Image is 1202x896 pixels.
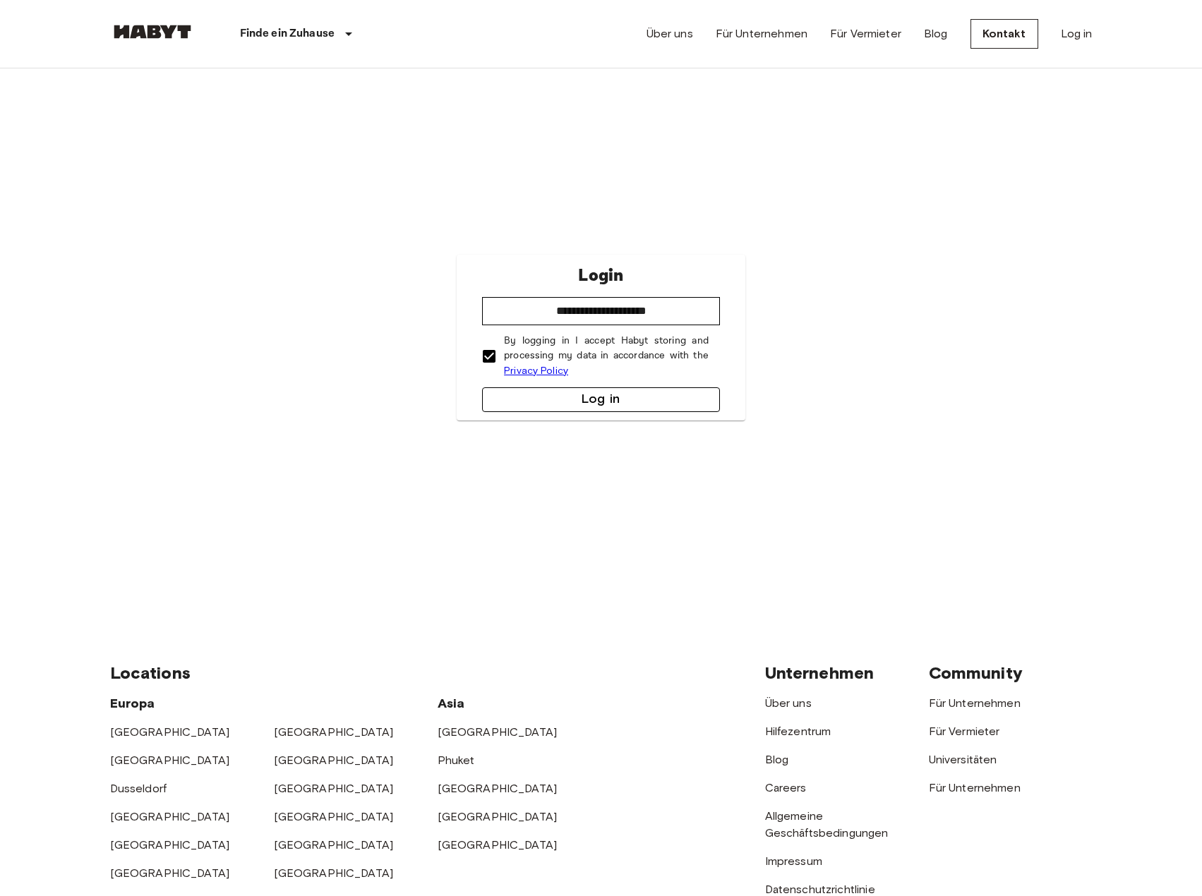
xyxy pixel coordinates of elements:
[504,365,568,377] a: Privacy Policy
[274,866,394,880] a: [GEOGRAPHIC_DATA]
[240,25,335,42] p: Finde ein Zuhause
[274,782,394,795] a: [GEOGRAPHIC_DATA]
[765,696,812,710] a: Über uns
[765,725,831,738] a: Hilfezentrum
[482,387,720,412] button: Log in
[647,25,693,42] a: Über uns
[438,696,465,711] span: Asia
[970,19,1038,49] a: Kontakt
[929,753,997,766] a: Universitäten
[438,782,558,795] a: [GEOGRAPHIC_DATA]
[765,781,807,794] a: Careers
[274,725,394,739] a: [GEOGRAPHIC_DATA]
[438,725,558,739] a: [GEOGRAPHIC_DATA]
[929,781,1021,794] a: Für Unternehmen
[110,810,230,823] a: [GEOGRAPHIC_DATA]
[438,753,475,767] a: Phuket
[929,696,1021,710] a: Für Unternehmen
[924,25,948,42] a: Blog
[110,782,167,795] a: Dusseldorf
[716,25,807,42] a: Für Unternehmen
[765,809,889,840] a: Allgemeine Geschäftsbedingungen
[765,753,789,766] a: Blog
[438,810,558,823] a: [GEOGRAPHIC_DATA]
[110,662,191,683] span: Locations
[929,725,1000,738] a: Für Vermieter
[274,810,394,823] a: [GEOGRAPHIC_DATA]
[110,838,230,852] a: [GEOGRAPHIC_DATA]
[578,263,623,289] p: Login
[438,838,558,852] a: [GEOGRAPHIC_DATA]
[765,883,875,896] a: Datenschutzrichtlinie
[504,334,709,379] p: By logging in I accept Habyt storing and processing my data in accordance with the
[274,753,394,767] a: [GEOGRAPHIC_DATA]
[110,696,155,711] span: Europa
[830,25,901,42] a: Für Vermieter
[110,866,230,880] a: [GEOGRAPHIC_DATA]
[765,854,822,868] a: Impressum
[1061,25,1093,42] a: Log in
[110,725,230,739] a: [GEOGRAPHIC_DATA]
[929,662,1023,683] span: Community
[110,25,195,39] img: Habyt
[110,753,230,767] a: [GEOGRAPHIC_DATA]
[765,662,875,683] span: Unternehmen
[274,838,394,852] a: [GEOGRAPHIC_DATA]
